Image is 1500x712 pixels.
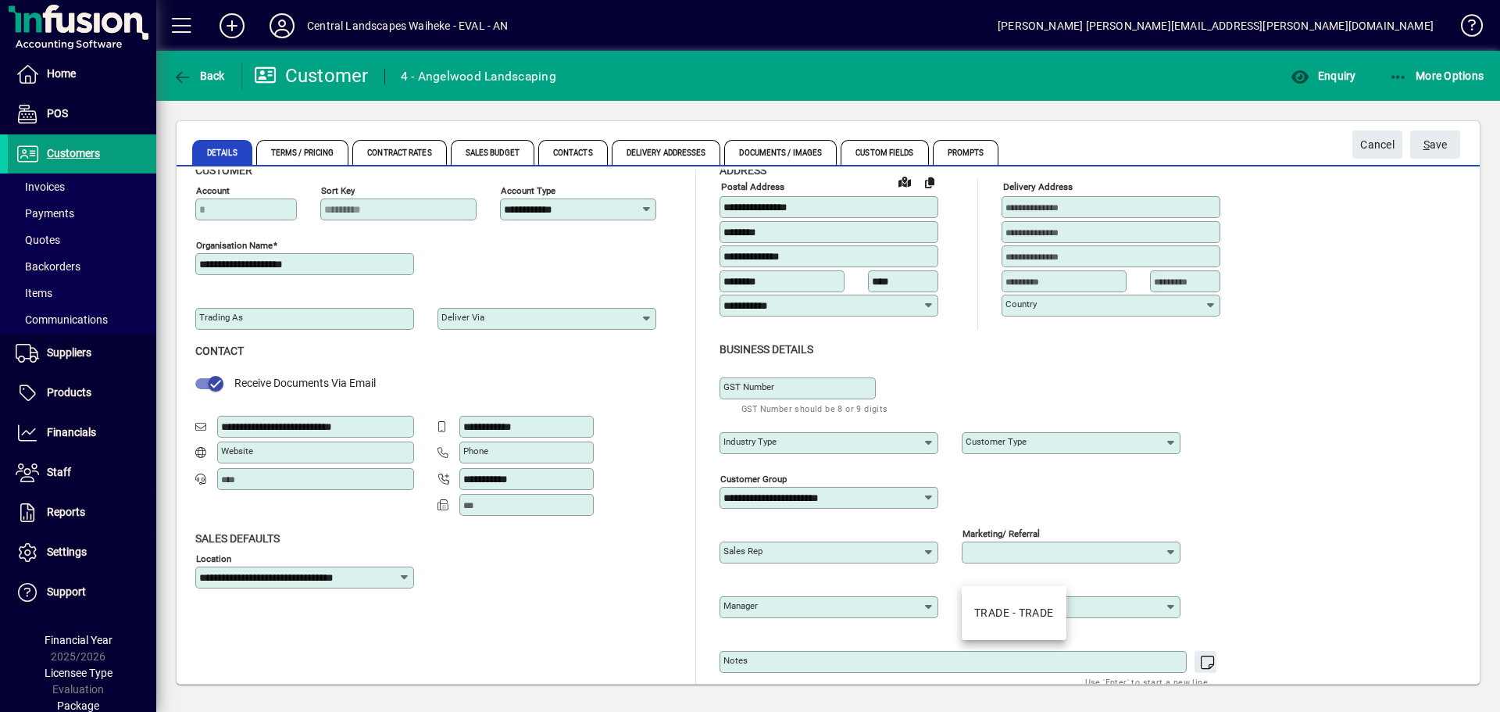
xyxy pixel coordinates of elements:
a: Financials [8,413,156,453]
div: Customer [254,63,369,88]
span: Custom Fields [841,140,928,165]
div: TRADE - TRADE [974,605,1054,621]
span: Backorders [16,260,80,273]
div: 4 - Angelwood Landscaping [401,64,556,89]
mat-label: Country [1005,299,1037,309]
span: Staff [47,466,71,478]
span: Package [57,699,99,712]
a: Staff [8,453,156,492]
a: POS [8,95,156,134]
mat-label: Customer type [966,436,1027,447]
mat-hint: GST Number should be 8 or 9 digits [741,399,888,417]
div: [PERSON_NAME] [PERSON_NAME][EMAIL_ADDRESS][PERSON_NAME][DOMAIN_NAME] [998,13,1434,38]
a: Suppliers [8,334,156,373]
mat-label: Phone [463,445,488,456]
button: Cancel [1352,131,1402,159]
a: Settings [8,533,156,572]
span: Contact [195,345,244,357]
a: View on map [892,169,917,194]
span: Quotes [16,234,60,246]
a: Communications [8,306,156,333]
span: Delivery Addresses [612,140,721,165]
span: Sales defaults [195,532,280,545]
a: Backorders [8,253,156,280]
span: S [1423,138,1430,151]
span: Cancel [1360,132,1395,158]
mat-label: GST Number [723,381,774,392]
span: ave [1423,132,1448,158]
a: Knowledge Base [1449,3,1480,54]
mat-label: Organisation name [196,240,273,251]
span: Customers [47,147,100,159]
span: Reports [47,506,85,518]
mat-label: Account Type [501,185,555,196]
mat-label: Notes [723,655,748,666]
span: Home [47,67,76,80]
span: Communications [16,313,108,326]
mat-label: Trading as [199,312,243,323]
a: Quotes [8,227,156,253]
mat-option: TRADE - TRADE [962,592,1066,634]
mat-label: Industry type [723,436,777,447]
mat-label: Customer group [720,473,787,484]
span: Prompts [933,140,999,165]
span: Back [173,70,225,82]
span: Items [16,287,52,299]
mat-label: Sales rep [723,546,762,556]
mat-label: Website [221,445,253,456]
span: Documents / Images [724,140,837,165]
app-page-header-button: Back [156,62,242,90]
span: Contacts [538,140,608,165]
mat-label: Marketing/ Referral [962,528,1040,538]
a: Invoices [8,174,156,200]
span: Financials [47,426,96,438]
mat-label: Sort key [321,185,355,196]
span: More Options [1389,70,1484,82]
a: Support [8,573,156,612]
a: Home [8,55,156,94]
div: Central Landscapes Waiheke - EVAL - AN [307,13,509,38]
span: Contract Rates [352,140,446,165]
span: Financial Year [45,634,112,646]
span: Enquiry [1291,70,1355,82]
button: Profile [257,12,307,40]
mat-label: Manager [723,600,758,611]
a: Reports [8,493,156,532]
span: Receive Documents Via Email [234,377,376,389]
span: Terms / Pricing [256,140,349,165]
span: Products [47,386,91,399]
button: More Options [1385,62,1488,90]
span: Settings [47,546,87,558]
button: Add [207,12,257,40]
mat-label: Deliver via [441,312,484,323]
span: Invoices [16,181,65,193]
mat-hint: Use 'Enter' to start a new line [1085,673,1208,691]
span: POS [47,107,68,120]
a: Items [8,280,156,306]
span: Sales Budget [451,140,534,165]
button: Enquiry [1287,62,1359,90]
span: Suppliers [47,346,91,359]
span: Details [192,140,252,165]
button: Save [1410,131,1460,159]
button: Copy to Delivery address [917,170,942,195]
a: Payments [8,200,156,227]
mat-label: Account [196,185,230,196]
a: Products [8,374,156,413]
span: Business details [720,343,813,356]
span: Licensee Type [45,667,112,679]
span: Payments [16,207,74,220]
button: Back [169,62,229,90]
span: Support [47,585,86,598]
mat-label: Location [196,553,231,564]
